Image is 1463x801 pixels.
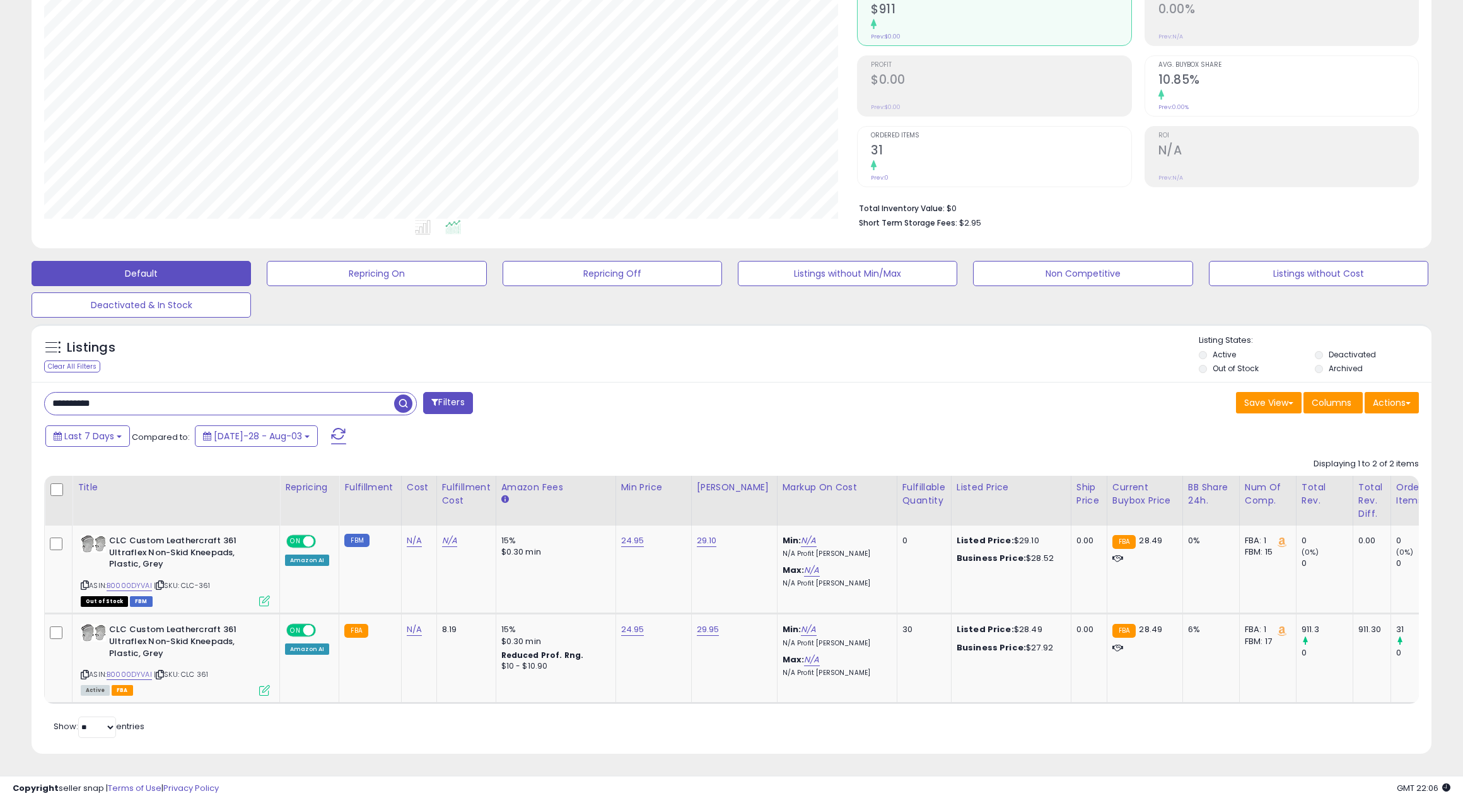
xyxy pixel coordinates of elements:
a: Privacy Policy [163,782,219,794]
div: $29.10 [957,535,1061,546]
div: Num of Comp. [1245,481,1291,507]
button: Deactivated & In Stock [32,292,251,318]
p: N/A Profit [PERSON_NAME] [783,669,887,677]
span: | SKU: CLC 361 [154,669,208,679]
a: N/A [407,534,422,547]
p: N/A Profit [PERSON_NAME] [783,639,887,648]
div: Listed Price [957,481,1066,494]
div: FBA: 1 [1245,624,1286,635]
button: Actions [1365,392,1419,413]
div: 0 [1302,535,1353,546]
div: FBM: 15 [1245,546,1286,558]
button: Repricing On [267,261,486,286]
label: Archived [1329,363,1363,374]
small: Prev: N/A [1158,33,1183,40]
div: Ship Price [1076,481,1102,507]
small: Prev: $0.00 [871,103,901,111]
small: FBA [1112,535,1136,549]
span: FBM [130,596,153,607]
div: 15% [501,624,606,635]
span: OFF [314,536,334,547]
div: 0 [1396,535,1447,546]
div: $28.52 [957,553,1061,564]
div: $28.49 [957,624,1061,635]
span: Ordered Items [871,132,1131,139]
h2: 31 [871,143,1131,160]
th: The percentage added to the cost of goods (COGS) that forms the calculator for Min & Max prices. [777,476,897,526]
div: Min Price [621,481,686,494]
b: CLC Custom Leathercraft 361 Ultraflex Non-Skid Kneepads, Plastic, Grey [109,535,262,573]
label: Out of Stock [1213,363,1259,374]
b: Listed Price: [957,623,1014,635]
span: FBA [112,685,133,696]
b: Reduced Prof. Rng. [501,650,584,660]
div: 911.30 [1358,624,1381,635]
div: 0 [902,535,941,546]
span: 28.49 [1139,534,1162,546]
small: Amazon Fees. [501,494,509,505]
div: ASIN: [81,624,270,694]
b: Total Inventory Value: [859,203,945,214]
p: N/A Profit [PERSON_NAME] [783,579,887,588]
small: Prev: 0 [871,174,889,182]
li: $0 [859,200,1409,215]
div: Fulfillment [344,481,395,494]
button: Repricing Off [503,261,722,286]
h2: 0.00% [1158,2,1418,19]
img: 410hlkHc63S._SL40_.jpg [81,535,106,553]
div: FBA: 1 [1245,535,1286,546]
span: Profit [871,62,1131,69]
div: Amazon AI [285,643,329,655]
a: N/A [801,534,816,547]
h5: Listings [67,339,115,357]
a: 24.95 [621,623,644,636]
h2: $911 [871,2,1131,19]
small: (0%) [1302,547,1319,557]
div: 6% [1188,624,1230,635]
span: 28.49 [1139,623,1162,635]
div: 31 [1396,624,1447,635]
b: Min: [783,534,801,546]
span: 2025-08-11 22:06 GMT [1397,782,1450,794]
span: ON [288,536,303,547]
b: Short Term Storage Fees: [859,217,957,228]
div: FBM: 17 [1245,636,1286,647]
div: seller snap | | [13,783,219,795]
button: Default [32,261,251,286]
button: [DATE]-28 - Aug-03 [195,425,318,447]
b: Business Price: [957,642,1026,654]
div: Displaying 1 to 2 of 2 items [1314,458,1419,470]
div: $27.92 [957,642,1061,654]
small: FBA [1112,624,1136,638]
a: B0000DYVAI [107,580,152,591]
div: 8.19 [442,624,486,635]
strong: Copyright [13,782,59,794]
small: FBA [344,624,368,638]
div: ASIN: [81,535,270,605]
a: Terms of Use [108,782,161,794]
label: Active [1213,349,1236,360]
a: N/A [407,623,422,636]
div: 30 [902,624,941,635]
span: All listings currently available for purchase on Amazon [81,685,110,696]
span: All listings that are currently out of stock and unavailable for purchase on Amazon [81,596,128,607]
span: Compared to: [132,431,190,443]
div: Clear All Filters [44,360,100,372]
small: Prev: $0.00 [871,33,901,40]
button: Listings without Cost [1209,261,1428,286]
div: 0 [1302,558,1353,569]
div: Repricing [285,481,334,494]
button: Non Competitive [973,261,1192,286]
div: BB Share 24h. [1188,481,1234,507]
span: Show: entries [54,720,144,732]
div: $0.30 min [501,546,606,558]
a: 24.95 [621,534,644,547]
h2: $0.00 [871,72,1131,89]
button: Save View [1236,392,1302,413]
p: Listing States: [1199,335,1431,347]
small: FBM [344,534,369,547]
small: Prev: 0.00% [1158,103,1189,111]
b: Business Price: [957,552,1026,564]
span: OFF [314,625,334,636]
div: Title [78,481,274,494]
